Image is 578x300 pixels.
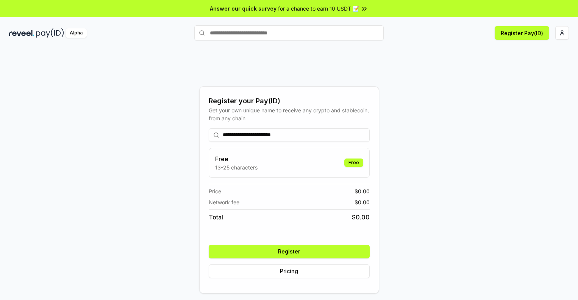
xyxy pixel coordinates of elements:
[9,28,34,38] img: reveel_dark
[278,5,359,12] span: for a chance to earn 10 USDT 📝
[355,198,370,206] span: $ 0.00
[495,26,549,40] button: Register Pay(ID)
[355,187,370,195] span: $ 0.00
[209,213,223,222] span: Total
[209,245,370,258] button: Register
[209,187,221,195] span: Price
[344,159,363,167] div: Free
[209,106,370,122] div: Get your own unique name to receive any crypto and stablecoin, from any chain
[352,213,370,222] span: $ 0.00
[210,5,277,12] span: Answer our quick survey
[215,154,258,163] h3: Free
[215,163,258,171] p: 13-25 characters
[209,264,370,278] button: Pricing
[66,28,87,38] div: Alpha
[209,198,239,206] span: Network fee
[209,96,370,106] div: Register your Pay(ID)
[36,28,64,38] img: pay_id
